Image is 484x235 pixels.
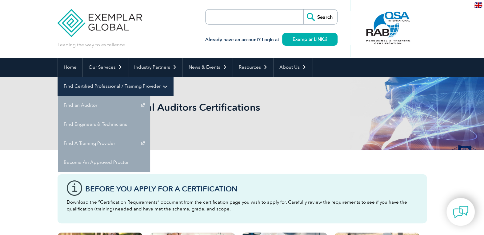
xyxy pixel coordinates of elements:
img: contact-chat.png [453,204,468,220]
a: Home [58,58,82,77]
a: News & Events [183,58,233,77]
a: Become An Approved Proctor [58,153,150,172]
input: Search [303,10,337,24]
a: Find Engineers & Technicians [58,115,150,134]
a: Industry Partners [128,58,182,77]
img: en [474,2,482,8]
a: Find A Training Provider [58,134,150,153]
a: Exemplar LINK [282,33,338,46]
p: Download the “Certification Requirements” document from the certification page you wish to apply ... [67,199,418,212]
a: Our Services [83,58,128,77]
h3: Already have an account? Login at [205,36,338,44]
a: Find an Auditor [58,96,150,115]
h3: Before You Apply For a Certification [85,185,418,193]
a: Resources [233,58,273,77]
img: open_square.png [324,37,327,41]
p: Leading the way to excellence [58,41,125,48]
a: About Us [274,58,312,77]
a: Find Certified Professional / Training Provider [58,77,173,96]
h1: Browse All Individual Auditors Certifications by Category [58,101,294,125]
